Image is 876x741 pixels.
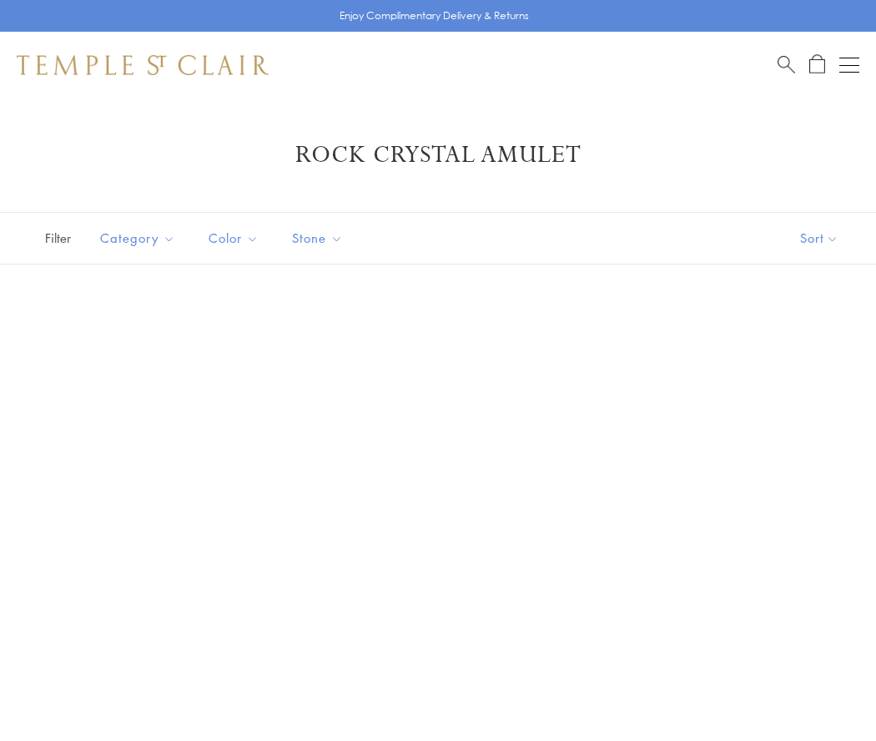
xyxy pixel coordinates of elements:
[839,55,859,75] button: Open navigation
[809,54,825,75] a: Open Shopping Bag
[88,219,188,257] button: Category
[17,55,269,75] img: Temple St. Clair
[42,140,834,170] h1: Rock Crystal Amulet
[196,219,271,257] button: Color
[279,219,355,257] button: Stone
[763,213,876,264] button: Show sort by
[92,228,188,249] span: Category
[200,228,271,249] span: Color
[778,54,795,75] a: Search
[284,228,355,249] span: Stone
[340,8,529,24] p: Enjoy Complimentary Delivery & Returns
